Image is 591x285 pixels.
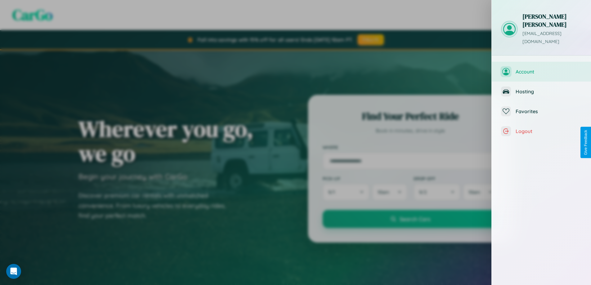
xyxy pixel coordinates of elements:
div: Give Feedback [584,130,588,155]
span: Favorites [516,108,582,114]
h3: [PERSON_NAME] [PERSON_NAME] [522,12,582,29]
button: Hosting [492,82,591,101]
button: Favorites [492,101,591,121]
button: Account [492,62,591,82]
span: Account [516,69,582,75]
p: [EMAIL_ADDRESS][DOMAIN_NAME] [522,30,582,46]
span: Logout [516,128,582,134]
button: Logout [492,121,591,141]
span: Hosting [516,88,582,95]
div: Open Intercom Messenger [6,264,21,279]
